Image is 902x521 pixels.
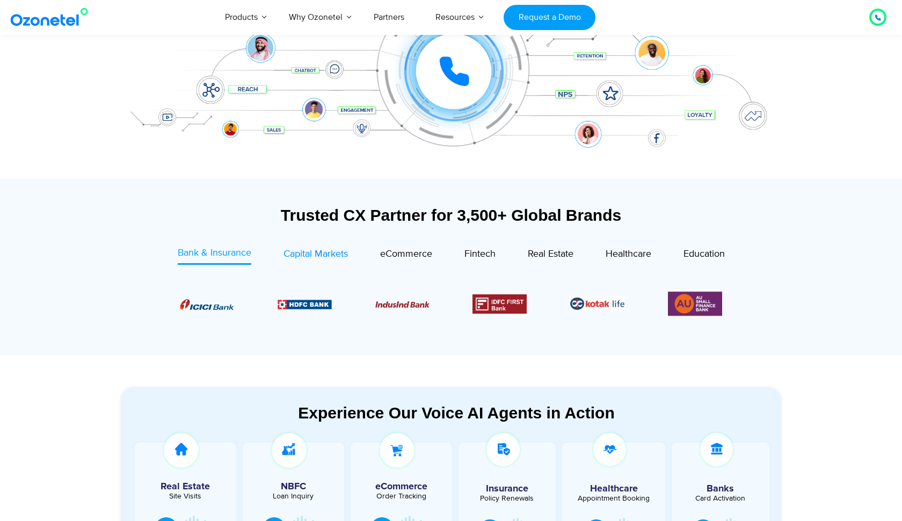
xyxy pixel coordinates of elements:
a: eCommerce [380,246,432,265]
h5: eCommerce [356,482,447,491]
div: Card Activation [677,495,764,502]
span: Fintech [464,248,496,260]
div: Image Carousel [180,290,722,318]
div: Experience Our Voice AI Agents in Action [132,403,781,422]
div: Policy Renewals [464,495,551,502]
div: Site Visits [140,493,231,500]
a: Fintech [464,246,496,265]
a: Real Estate [528,246,573,265]
span: Bank & Insurance [178,247,251,259]
span: eCommerce [380,248,432,260]
h5: NBFC [248,482,339,491]
a: Bank & Insurance [178,246,251,265]
span: Capital Markets [283,248,348,260]
a: Healthcare [606,246,651,265]
div: Loan Inquiry [248,493,339,500]
span: Real Estate [528,248,573,260]
a: Education [683,246,725,265]
div: Trusted CX Partner for 3,500+ Global Brands [121,206,781,225]
h5: Banks [677,484,764,494]
h5: Insurance [464,484,551,494]
a: Request a Demo [504,5,595,30]
div: Appointment Booking [570,495,657,502]
div: Order Tracking [356,493,447,500]
span: Healthcare [606,248,651,260]
h5: Real Estate [140,482,231,491]
a: Capital Markets [283,246,348,265]
span: Education [683,248,725,260]
h5: Healthcare [570,484,657,494]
